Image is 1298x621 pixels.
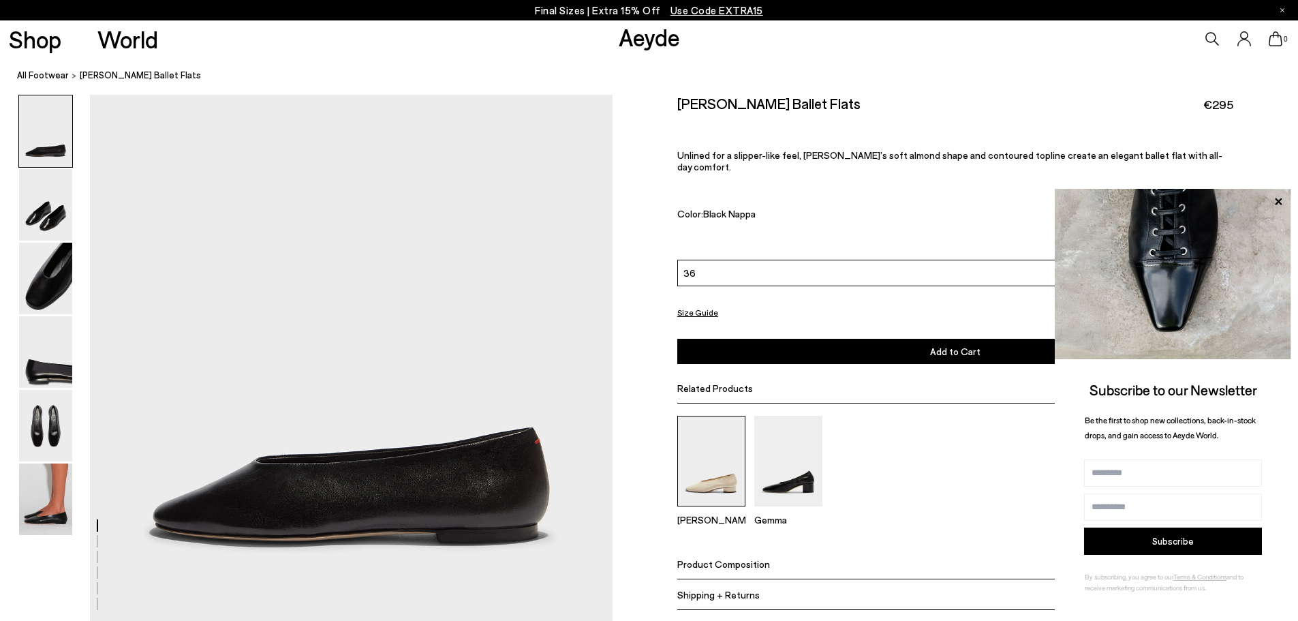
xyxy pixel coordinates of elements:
span: Product Composition [677,558,770,570]
span: Add to Cart [930,346,980,357]
nav: breadcrumb [17,57,1298,95]
a: All Footwear [17,68,69,82]
span: €295 [1203,96,1233,113]
img: Kirsten Ballet Flats - Image 4 [19,316,72,388]
span: Shipping + Returns [677,589,760,601]
a: Gemma Block Heel Pumps Gemma [754,497,822,526]
span: By subscribing, you agree to our [1085,573,1173,581]
p: [PERSON_NAME] [677,514,745,526]
span: 36 [683,266,696,280]
button: Subscribe [1084,528,1262,555]
button: Size Guide [677,304,718,321]
a: 0 [1269,31,1282,46]
a: Aeyde [619,22,680,51]
span: Subscribe to our Newsletter [1090,381,1257,398]
img: Kirsten Ballet Flats - Image 5 [19,390,72,461]
img: ca3f721fb6ff708a270709c41d776025.jpg [1055,189,1291,359]
a: Delia Low-Heeled Ballet Pumps [PERSON_NAME] [677,497,745,526]
span: Navigate to /collections/ss25-final-sizes [670,4,763,16]
button: Add to Cart [677,339,1233,364]
span: Unlined for a slipper-like feel, [PERSON_NAME]’s soft almond shape and contoured topline create a... [677,149,1222,172]
img: Kirsten Ballet Flats - Image 6 [19,464,72,535]
p: Gemma [754,514,822,526]
img: Gemma Block Heel Pumps [754,416,822,506]
h2: [PERSON_NAME] Ballet Flats [677,95,861,112]
span: Black Nappa [703,208,756,219]
a: Terms & Conditions [1173,573,1226,581]
span: [PERSON_NAME] Ballet Flats [80,68,201,82]
img: Kirsten Ballet Flats - Image 1 [19,95,72,167]
img: Delia Low-Heeled Ballet Pumps [677,416,745,506]
span: Related Products [677,382,753,394]
p: Final Sizes | Extra 15% Off [535,2,763,19]
img: Kirsten Ballet Flats - Image 3 [19,243,72,314]
a: World [97,27,158,51]
a: Shop [9,27,61,51]
div: Color: [677,208,1074,224]
span: 0 [1282,35,1289,43]
span: Be the first to shop new collections, back-in-stock drops, and gain access to Aeyde World. [1085,415,1256,440]
img: Kirsten Ballet Flats - Image 2 [19,169,72,241]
